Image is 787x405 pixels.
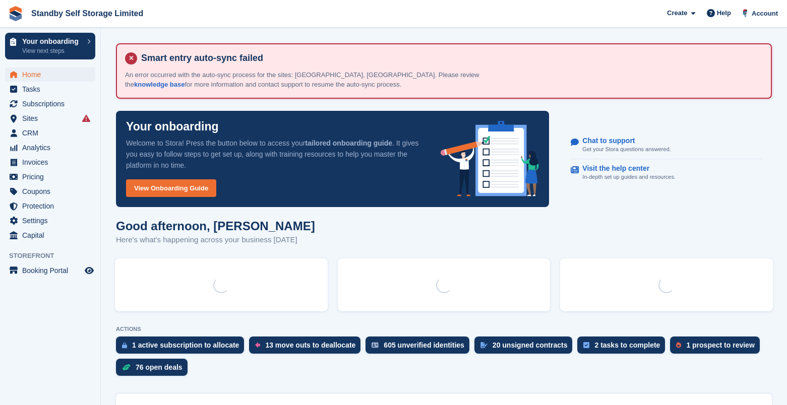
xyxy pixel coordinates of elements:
[5,82,95,96] a: menu
[5,199,95,213] a: menu
[136,363,183,371] div: 76 open deals
[493,341,568,349] div: 20 unsigned contracts
[5,67,95,82] a: menu
[670,336,764,359] a: 1 prospect to review
[8,6,23,21] img: stora-icon-8386f47178a22dfd0bd8f6a31ec36ba5ce8667c1dd55bd0f319d3a0aa187defe.svg
[132,341,239,349] div: 1 active subscription to allocate
[9,251,100,261] span: Storefront
[5,141,95,155] a: menu
[255,342,260,348] img: move_outs_to_deallocate_icon-f764333ba52eb49d3ac5e1228854f67142a1ed5810a6f6cc68b1a99e826820c5.svg
[5,214,95,228] a: menu
[577,336,670,359] a: 2 tasks to complete
[116,326,772,332] p: ACTIONS
[686,341,754,349] div: 1 prospect to review
[5,263,95,278] a: menu
[249,336,366,359] a: 13 move outs to deallocate
[122,364,131,371] img: deal-1b604bf984904fb50ccaf53a9ad4b4a5d6e5aea283cecdc64d6e3604feb123c2.svg
[22,126,83,140] span: CRM
[22,263,83,278] span: Booking Portal
[22,46,82,55] p: View next steps
[441,121,539,196] img: onboarding-info-6c161a55d2c0e0a8cae90662b2fe09162a5109e8cc188191df67fb4f79e88e88.svg
[116,219,315,233] h1: Good afternoon, [PERSON_NAME]
[116,336,249,359] a: 1 active subscription to allocate
[740,8,750,18] img: Glenn Fisher
[5,111,95,125] a: menu
[22,111,83,125] span: Sites
[583,342,589,348] img: task-75834270c22a3079a89374b754ae025e5fb1db73e45f91037f5363f120a921f8.svg
[22,184,83,198] span: Coupons
[667,8,687,18] span: Create
[5,184,95,198] a: menu
[752,9,778,19] span: Account
[134,81,185,88] a: knowledge base
[676,342,681,348] img: prospect-51fa495bee0391a8d652442698ab0144808aea92771e9ea1ae160a38d050c398.svg
[22,170,83,184] span: Pricing
[22,141,83,155] span: Analytics
[22,228,83,242] span: Capital
[582,164,668,173] p: Visit the help center
[474,336,578,359] a: 20 unsigned contracts
[22,214,83,228] span: Settings
[22,199,83,213] span: Protection
[717,8,731,18] span: Help
[22,38,82,45] p: Your onboarding
[571,159,762,186] a: Visit the help center In-depth set up guides and resources.
[372,342,379,348] img: verify_identity-adf6edd0f0f0b5bbfe63781bf79b02c33cf7c696d77639b501bdc392416b5a36.svg
[22,67,83,82] span: Home
[366,336,474,359] a: 605 unverified identities
[22,82,83,96] span: Tasks
[82,114,90,122] i: Smart entry sync failures have occurred
[5,126,95,140] a: menu
[126,179,216,197] a: View Onboarding Guide
[5,170,95,184] a: menu
[27,5,147,22] a: Standby Self Storage Limited
[265,341,355,349] div: 13 move outs to deallocate
[5,155,95,169] a: menu
[480,342,488,348] img: contract_signature_icon-13c848040528278c33f63329250d36e43548de30e8caae1d1a13099fd9432cc5.svg
[126,121,219,132] p: Your onboarding
[5,33,95,59] a: Your onboarding View next steps
[384,341,464,349] div: 605 unverified identities
[137,52,763,64] h4: Smart entry auto-sync failed
[305,139,392,147] strong: tailored onboarding guide
[22,97,83,111] span: Subscriptions
[122,342,127,349] img: active_subscription_to_allocate_icon-d502201f5373d7db506a760aba3b589e785aa758c864c3986d89f69b8ff3...
[116,359,193,381] a: 76 open deals
[83,264,95,277] a: Preview store
[582,145,671,154] p: Get your Stora questions answered.
[5,97,95,111] a: menu
[22,155,83,169] span: Invoices
[125,70,503,90] p: An error occurred with the auto-sync process for the sites: [GEOGRAPHIC_DATA], [GEOGRAPHIC_DATA]....
[571,131,762,159] a: Chat to support Get your Stora questions answered.
[126,138,425,171] p: Welcome to Stora! Press the button below to access your . It gives you easy to follow steps to ge...
[116,234,315,246] p: Here's what's happening across your business [DATE]
[5,228,95,242] a: menu
[594,341,660,349] div: 2 tasks to complete
[582,137,662,145] p: Chat to support
[582,173,676,181] p: In-depth set up guides and resources.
